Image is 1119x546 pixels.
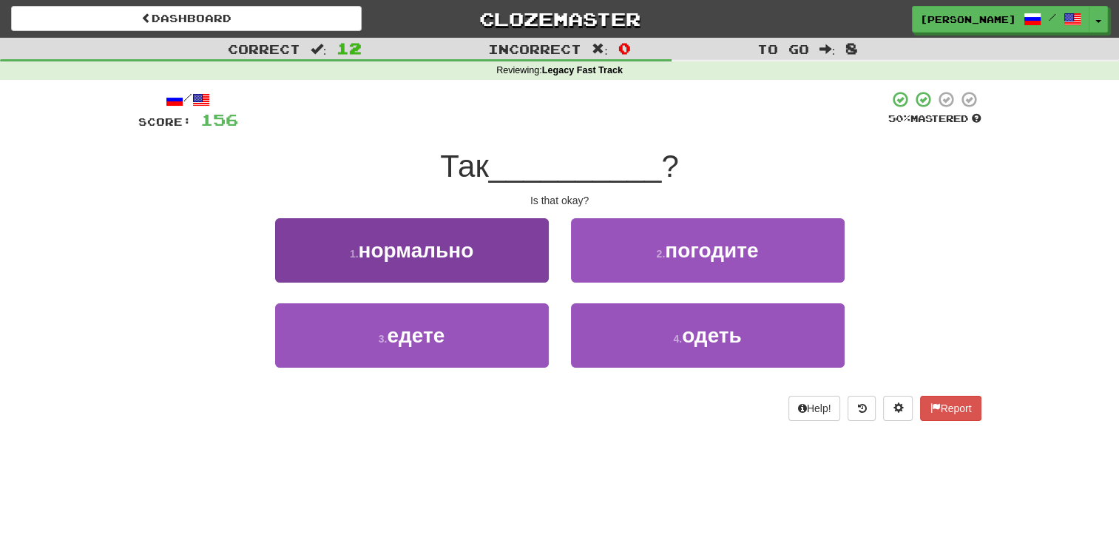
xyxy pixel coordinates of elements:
small: 4 . [673,333,682,345]
button: 4.одеть [571,303,845,368]
span: __________ [489,149,662,183]
span: ? [661,149,678,183]
strong: Legacy Fast Track [542,65,623,75]
span: 50 % [888,112,910,124]
button: 2.погодите [571,218,845,283]
a: [PERSON_NAME] / [912,6,1089,33]
div: / [138,90,238,109]
small: 1 . [350,248,359,260]
a: Dashboard [11,6,362,31]
span: Так [440,149,489,183]
button: 3.едете [275,303,549,368]
span: погодите [665,239,758,262]
span: : [311,43,327,55]
span: Incorrect [488,41,581,56]
div: Is that okay? [138,193,981,208]
span: Correct [228,41,300,56]
a: Clozemaster [384,6,734,32]
span: : [819,43,836,55]
span: едете [387,324,444,347]
span: 156 [200,110,238,129]
span: / [1049,12,1056,22]
button: Round history (alt+y) [848,396,876,421]
span: [PERSON_NAME] [920,13,1016,26]
small: 2 . [656,248,665,260]
span: To go [757,41,809,56]
button: 1.нормально [275,218,549,283]
span: Score: [138,115,192,128]
span: 0 [618,39,631,57]
span: одеть [682,324,742,347]
button: Help! [788,396,841,421]
button: Report [920,396,981,421]
div: Mastered [888,112,981,126]
span: 12 [337,39,362,57]
span: : [592,43,608,55]
span: нормально [359,239,474,262]
span: 8 [845,39,858,57]
small: 3 . [379,333,388,345]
